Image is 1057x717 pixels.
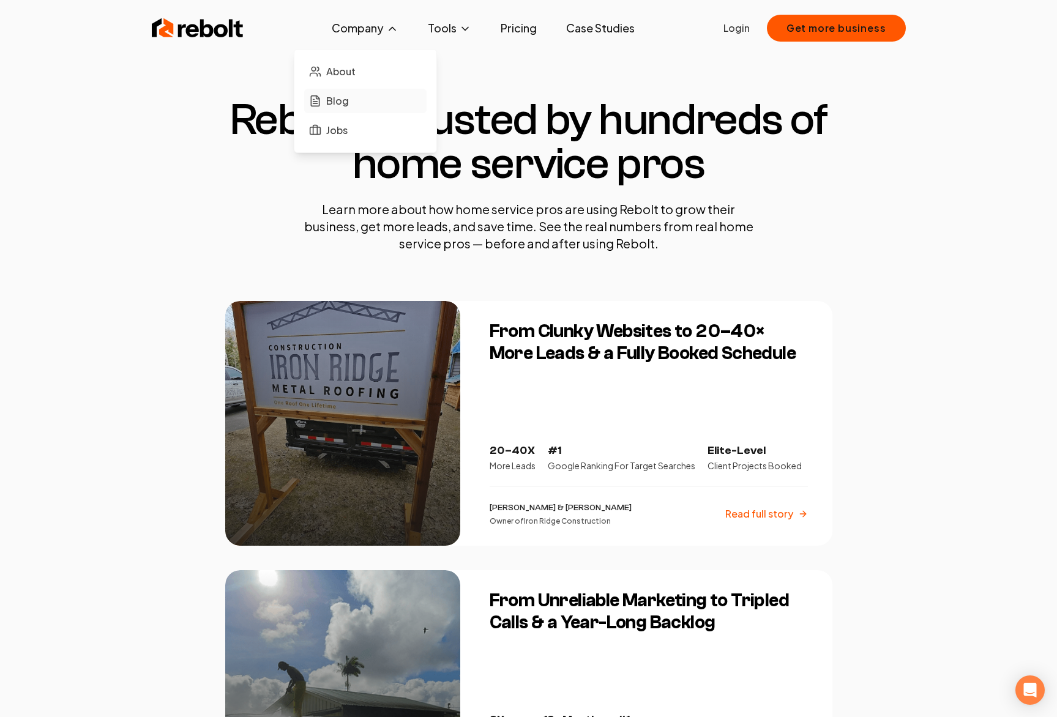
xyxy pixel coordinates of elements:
p: Owner of Iron Ridge Construction [490,516,632,526]
a: Pricing [491,16,547,40]
span: About [326,64,356,79]
p: Client Projects Booked [708,459,802,472]
p: More Leads [490,459,536,472]
a: Jobs [304,118,427,143]
a: From Clunky Websites to 20–40× More Leads & a Fully Booked ScheduleFrom Clunky Websites to 20–40×... [225,301,832,546]
p: 20–40X [490,442,536,459]
p: #1 [548,442,695,459]
span: Jobs [326,123,348,138]
p: Read full story [725,507,793,521]
button: Company [322,16,408,40]
a: Case Studies [556,16,644,40]
span: Blog [326,94,349,108]
h3: From Clunky Websites to 20–40× More Leads & a Fully Booked Schedule [490,321,808,365]
h3: From Unreliable Marketing to Tripled Calls & a Year-Long Backlog [490,590,808,634]
p: [PERSON_NAME] & [PERSON_NAME] [490,502,632,514]
a: Blog [304,89,427,113]
img: Rebolt Logo [152,16,244,40]
h1: Rebolt is trusted by hundreds of home service pros [225,98,832,186]
button: Tools [418,16,481,40]
a: About [304,59,427,84]
a: Login [723,21,750,35]
div: Open Intercom Messenger [1015,675,1045,705]
p: Google Ranking For Target Searches [548,459,695,472]
p: Learn more about how home service pros are using Rebolt to grow their business, get more leads, a... [296,201,761,252]
p: Elite-Level [708,442,802,459]
button: Get more business [767,15,906,42]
